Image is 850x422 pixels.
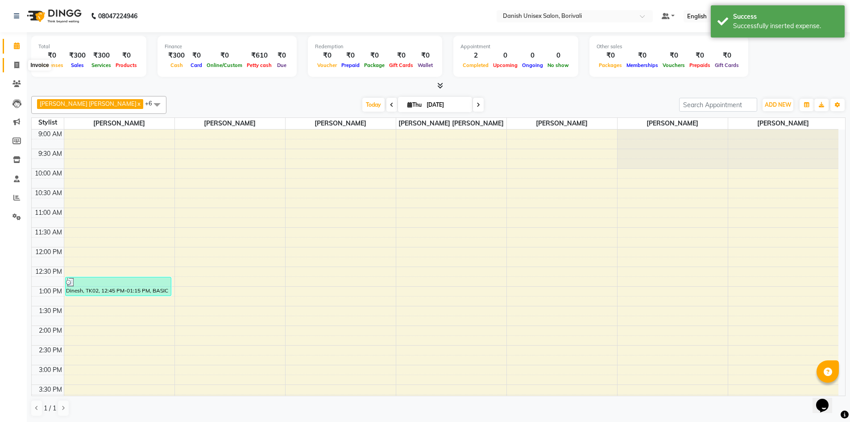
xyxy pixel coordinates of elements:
span: ADD NEW [765,101,791,108]
span: Petty cash [245,62,274,68]
div: ₹0 [204,50,245,61]
span: Card [188,62,204,68]
div: ₹0 [362,50,387,61]
div: ₹0 [687,50,713,61]
span: [PERSON_NAME] [175,118,285,129]
div: ₹610 [245,50,274,61]
div: 2 [460,50,491,61]
div: Success [733,12,838,21]
div: Redemption [315,43,435,50]
span: Upcoming [491,62,520,68]
span: Package [362,62,387,68]
div: ₹300 [165,50,188,61]
span: +6 [145,100,159,107]
span: No show [545,62,571,68]
div: ₹0 [387,50,415,61]
div: Stylist [32,118,64,127]
div: ₹0 [597,50,624,61]
span: [PERSON_NAME] [64,118,174,129]
div: Total [38,43,139,50]
div: 3:30 PM [37,385,64,394]
div: ₹0 [188,50,204,61]
span: Gift Cards [387,62,415,68]
div: Invoice [28,60,51,71]
div: 10:30 AM [33,188,64,198]
div: 2:30 PM [37,346,64,355]
span: [PERSON_NAME] [PERSON_NAME] [396,118,506,129]
span: [PERSON_NAME] [728,118,839,129]
span: Voucher [315,62,339,68]
span: Completed [460,62,491,68]
span: Packages [597,62,624,68]
div: ₹0 [713,50,741,61]
span: Prepaid [339,62,362,68]
span: Vouchers [660,62,687,68]
div: Appointment [460,43,571,50]
img: logo [23,4,84,29]
div: ₹0 [415,50,435,61]
iframe: chat widget [813,386,841,413]
input: Search Appointment [679,98,757,112]
div: ₹0 [274,50,290,61]
span: [PERSON_NAME] [507,118,617,129]
div: 12:00 PM [33,247,64,257]
div: Successfully inserted expense. [733,21,838,31]
span: Memberships [624,62,660,68]
input: 2025-09-04 [424,98,469,112]
span: Thu [405,101,424,108]
b: 08047224946 [98,4,137,29]
span: Services [89,62,113,68]
span: Wallet [415,62,435,68]
div: 1:30 PM [37,306,64,316]
span: Products [113,62,139,68]
div: ₹0 [339,50,362,61]
span: Ongoing [520,62,545,68]
div: ₹0 [624,50,660,61]
div: Finance [165,43,290,50]
div: 9:00 AM [37,130,64,139]
span: [PERSON_NAME] [286,118,396,129]
span: Sales [69,62,86,68]
div: ₹300 [66,50,89,61]
div: 9:30 AM [37,149,64,159]
div: ₹0 [113,50,139,61]
button: ADD NEW [763,99,793,111]
div: ₹0 [315,50,339,61]
a: x [137,100,141,107]
div: 3:00 PM [37,365,64,375]
span: Online/Custom [204,62,245,68]
div: 12:30 PM [33,267,64,276]
span: 1 / 1 [44,404,56,413]
div: 2:00 PM [37,326,64,335]
div: Dinesh, TK02, 12:45 PM-01:15 PM, BASIC SERVICE (MEN) STYLE SHAVE [66,277,171,296]
div: Other sales [597,43,741,50]
div: 1:00 PM [37,287,64,296]
span: Due [275,62,289,68]
div: ₹0 [660,50,687,61]
div: 0 [545,50,571,61]
div: ₹0 [38,50,66,61]
span: Gift Cards [713,62,741,68]
span: [PERSON_NAME] [618,118,728,129]
div: 0 [491,50,520,61]
span: [PERSON_NAME] [PERSON_NAME] [40,100,137,107]
div: ₹300 [89,50,113,61]
div: 10:00 AM [33,169,64,178]
span: Today [362,98,385,112]
div: 0 [520,50,545,61]
div: 11:00 AM [33,208,64,217]
span: Prepaids [687,62,713,68]
div: 11:30 AM [33,228,64,237]
span: Cash [168,62,185,68]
